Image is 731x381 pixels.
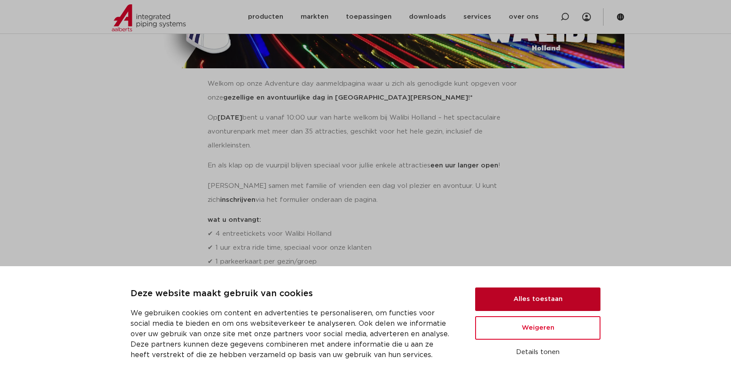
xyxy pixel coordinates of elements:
strong: een uur langer open [430,162,498,169]
strong: gezellige en avontuurlijke dag in [GEOGRAPHIC_DATA] [223,94,410,101]
button: Details tonen [475,345,600,360]
p: Deze website maakt gebruik van cookies [131,287,454,301]
p: Op bent u vanaf 10:00 uur van harte welkom bij Walibi Holland – het spectaculaire avonturenpark m... [208,111,523,153]
p: ✔ 4 entreetickets voor Walibi Holland ✔ 1 uur extra ride time, speciaal voor onze klanten ✔ 1 par... [208,213,523,283]
strong: wat u ontvangt: [208,217,261,223]
p: En als klap op de vuurpijl blijven speciaal voor jullie enkele attracties ! [208,159,523,173]
p: We gebruiken cookies om content en advertenties te personaliseren, om functies voor social media ... [131,308,454,360]
button: Weigeren [475,316,600,340]
p: Welkom op onze Adventure day aanmeldpagina waar u zich als genodigde kunt opgeven voor onze [208,77,523,105]
p: [PERSON_NAME] samen met familie of vrienden een dag vol plezier en avontuur. U kunt zich via het ... [208,179,523,207]
strong: inschrijven [220,197,255,203]
strong: [PERSON_NAME]!* [410,94,473,101]
strong: [DATE] [218,114,242,121]
button: Alles toestaan [475,287,600,311]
